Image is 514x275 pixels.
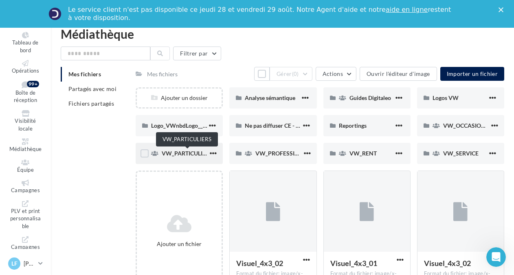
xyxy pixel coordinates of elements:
[270,67,312,81] button: Gérer(0)
[292,71,299,77] span: (0)
[7,58,44,76] a: Opérations
[137,94,222,102] div: Ajouter un dossier
[9,146,42,152] span: Médiathèque
[162,150,213,157] span: VW_PARTICULIERS
[14,89,37,104] span: Boîte de réception
[15,118,36,132] span: Visibilité locale
[486,247,506,267] iframe: Intercom live chat
[349,150,377,157] span: VW_RENT
[173,47,221,60] button: Filtrer par
[140,240,218,248] div: Ajouter un fichier
[7,79,44,105] a: Boîte de réception 99+
[11,259,18,268] span: LF
[7,109,44,133] a: Visibilité locale
[7,30,44,55] a: Tableau de bord
[68,71,101,78] span: Mes fichiers
[11,187,40,193] span: Campagnes
[360,67,437,81] button: Ouvrir l'éditeur d'image
[443,150,479,157] span: VW_SERVICE
[151,122,303,129] span: Logo_VWnbdLogo__QUI A MIS DES FICHIERS_Merci_Claire
[17,166,34,173] span: Équipe
[349,94,391,101] span: Guides Digitaleo
[68,6,452,22] div: Le service client n'est pas disponible ce jeudi 28 et vendredi 29 août. Notre Agent d'aide et not...
[7,178,44,195] a: Campagnes
[245,122,343,129] span: Ne pas diffuser CE - Vignette operation
[7,157,44,175] a: Équipe
[7,137,44,154] a: Médiathèque
[447,70,498,77] span: Importer un fichier
[10,244,41,265] span: Campagnes DataOnDemand
[339,122,367,129] span: Reportings
[12,39,38,53] span: Tableau de bord
[10,208,41,229] span: PLV et print personnalisable
[424,259,471,268] span: Visuel_4x3_02
[440,67,505,81] button: Importer un fichier
[24,259,35,268] p: [PERSON_NAME]
[7,199,44,231] a: PLV et print personnalisable
[330,259,377,268] span: Visuel_4x3_01
[61,28,504,40] div: Médiathèque
[12,67,39,74] span: Opérations
[433,94,459,101] span: Logos VW
[255,150,317,157] span: VW_PROFESSIONNELS
[7,235,44,267] a: Campagnes DataOnDemand
[323,70,343,77] span: Actions
[7,256,44,271] a: LF [PERSON_NAME]
[245,94,295,101] span: Analyse sémantique
[499,7,507,12] div: Fermer
[27,81,39,87] div: 99+
[316,67,356,81] button: Actions
[236,259,283,268] span: Visuel_4x3_02
[68,85,116,92] span: Partagés avec moi
[48,7,62,20] img: Profile image for Service-Client
[156,132,218,146] div: VW_PARTICULIERS
[386,6,428,13] a: aide en ligne
[147,70,178,78] div: Mes fichiers
[68,100,114,107] span: Fichiers partagés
